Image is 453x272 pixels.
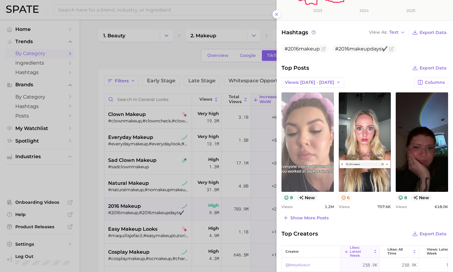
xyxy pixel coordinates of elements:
span: 258.9k [402,261,417,269]
span: Views: Latest Week [427,248,450,255]
span: #2016makeup [285,46,320,52]
span: Hashtags [281,28,317,37]
button: Likes: All Time [380,246,419,258]
span: Views: [DATE] - [DATE] [285,80,334,85]
button: 8 [281,194,295,201]
span: Export Data [420,231,447,237]
span: Top Creators [281,229,318,238]
span: Views [396,204,407,209]
span: Top Posts [281,64,309,72]
tspan: 2025 [406,8,415,13]
span: new [296,194,318,201]
span: creator [285,250,299,254]
span: Likes: Latest Week [350,246,372,258]
span: new [411,194,432,201]
tspan: 2024 [360,8,369,13]
span: View As [369,31,387,34]
span: Export Data [420,30,447,35]
span: Columns [425,80,445,85]
button: Export Data [411,229,448,238]
span: Show more posts [290,215,329,221]
span: 1.2m [325,204,334,209]
button: Views: [DATE] - [DATE] [281,77,344,88]
span: 707.6k [377,204,391,209]
span: Export Data [420,65,447,71]
button: Columns [414,77,448,88]
span: Text [389,31,398,34]
span: Views [281,204,293,209]
button: Likes: Latest Week [341,246,380,258]
span: Likes: All Time [387,248,411,255]
button: 6 [339,194,353,201]
span: Views [339,204,350,209]
button: Show more posts [281,214,330,222]
button: Flag as miscategorized or irrelevant [389,47,394,51]
button: 8 [396,194,410,201]
button: Flag as miscategorized or irrelevant [321,47,326,51]
button: Export Data [411,64,448,72]
span: 618.0k [435,204,448,209]
span: #2016makeupdays✔️ [335,46,388,52]
button: View AsText [368,28,407,36]
button: Export Data [411,28,448,37]
span: 258.9k [363,261,377,269]
tspan: 2023 [313,8,322,13]
a: @leeyalueur [285,261,310,269]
